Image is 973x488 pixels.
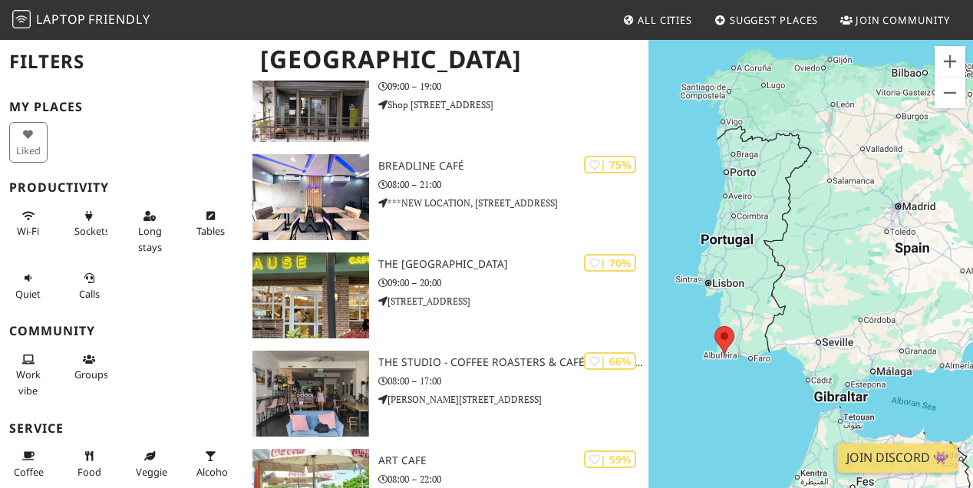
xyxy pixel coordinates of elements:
div: | 70% [584,254,636,272]
button: Work vibe [9,347,48,403]
div: | 59% [584,450,636,468]
span: Friendly [88,11,150,28]
h3: ART CAFE [378,454,648,467]
span: Long stays [138,224,162,253]
a: The Palms Shopping Mall | 70% The [GEOGRAPHIC_DATA] 09:00 – 20:00 [STREET_ADDRESS] [243,252,648,338]
p: 09:00 – 20:00 [378,275,648,290]
img: LaptopFriendly [12,10,31,28]
div: | 66% [584,352,636,370]
a: Join Community [834,6,956,34]
span: Group tables [74,368,108,381]
span: Work-friendly tables [196,224,225,238]
button: Zoom out [935,77,965,108]
img: The Studio - Coffee Roasters & Café - Lagos [252,351,369,437]
p: [PERSON_NAME][STREET_ADDRESS] [378,392,648,407]
h3: Service [9,421,234,436]
h1: [GEOGRAPHIC_DATA] [248,38,645,81]
button: Groups [70,347,108,387]
span: Quiet [15,287,41,301]
img: The Palms Shopping Mall [252,252,369,338]
button: Tables [192,203,230,244]
div: | 75% [584,156,636,173]
p: ***NEW LOCATION, [STREET_ADDRESS] [378,196,648,210]
button: Wi-Fi [9,203,48,244]
button: Alcohol [192,443,230,484]
span: Video/audio calls [79,287,100,301]
h3: Community [9,324,234,338]
img: Breadline Café [252,154,369,240]
span: Coffee [14,465,44,479]
span: Join Community [856,13,950,27]
a: The Studio - Coffee Roasters & Café - Lagos | 66% The Studio - Coffee Roasters & Café - [GEOGRAPH... [243,351,648,437]
button: Zoom in [935,46,965,77]
a: All Cities [616,6,698,34]
p: 08:00 – 21:00 [378,177,648,192]
button: Calls [70,265,108,306]
span: Suggest Places [730,13,819,27]
a: Breadline Café | 75% Breadline Café 08:00 – 21:00 ***NEW LOCATION, [STREET_ADDRESS] [243,154,648,240]
p: 08:00 – 22:00 [378,472,648,486]
span: Power sockets [74,224,110,238]
span: Food [78,465,101,479]
span: All Cities [638,13,692,27]
button: Long stays [131,203,170,259]
span: Veggie [136,465,167,479]
h3: The [GEOGRAPHIC_DATA] [378,258,648,271]
a: LaptopFriendly LaptopFriendly [12,7,150,34]
a: Suggest Places [708,6,825,34]
span: Laptop [36,11,86,28]
h3: Breadline Café [378,160,648,173]
button: Veggie [131,443,170,484]
h2: Filters [9,38,234,85]
button: Food [70,443,108,484]
p: 08:00 – 17:00 [378,374,648,388]
button: Sockets [70,203,108,244]
span: Stable Wi-Fi [17,224,39,238]
button: Coffee [9,443,48,484]
p: Shop [STREET_ADDRESS] [378,97,648,112]
h3: The Studio - Coffee Roasters & Café - [GEOGRAPHIC_DATA] [378,356,648,369]
h3: Productivity [9,180,234,195]
h3: My Places [9,100,234,114]
p: [STREET_ADDRESS] [378,294,648,308]
span: People working [16,368,41,397]
span: Alcohol [196,465,230,479]
button: Quiet [9,265,48,306]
